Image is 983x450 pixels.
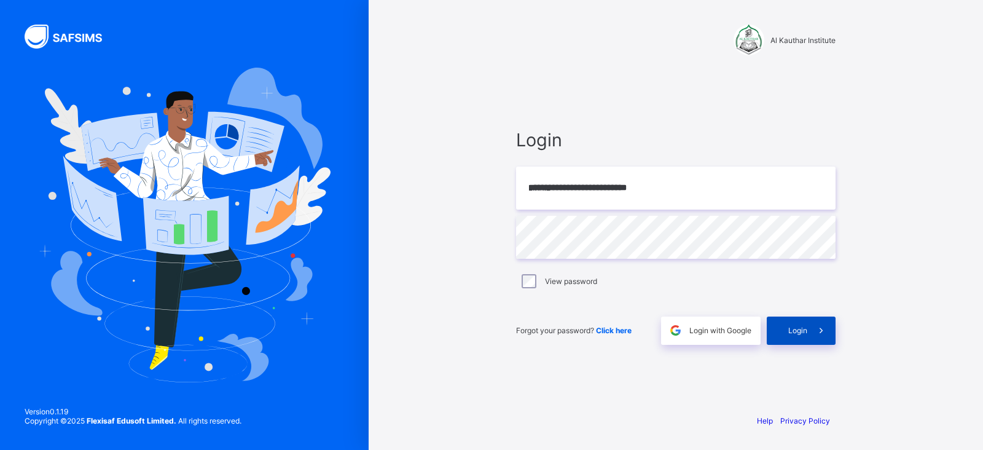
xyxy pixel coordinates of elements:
span: Login [788,326,807,335]
img: Hero Image [38,68,331,382]
a: Privacy Policy [780,416,830,425]
span: Al Kauthar Institute [770,36,836,45]
span: Copyright © 2025 All rights reserved. [25,416,241,425]
span: Version 0.1.19 [25,407,241,416]
span: Forgot your password? [516,326,632,335]
img: google.396cfc9801f0270233282035f929180a.svg [668,323,683,337]
a: Click here [596,326,632,335]
label: View password [545,277,597,286]
strong: Flexisaf Edusoft Limited. [87,416,176,425]
span: Login with Google [689,326,751,335]
a: Help [757,416,773,425]
span: Login [516,129,836,151]
img: SAFSIMS Logo [25,25,117,49]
